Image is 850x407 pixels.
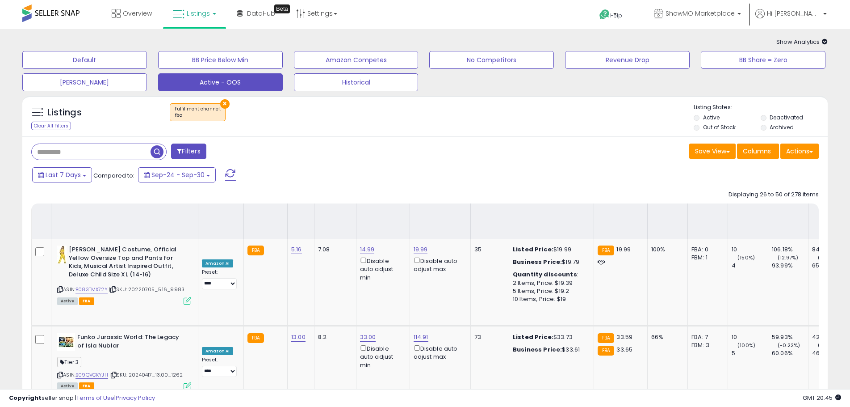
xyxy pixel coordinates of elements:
[755,9,827,29] a: Hi [PERSON_NAME]
[743,147,771,156] span: Columns
[429,51,554,69] button: No Competitors
[513,333,553,341] b: Listed Price:
[770,114,803,121] label: Deactivated
[247,9,275,18] span: DataHub
[294,73,419,91] button: Historical
[247,246,264,255] small: FBA
[770,123,794,131] label: Archived
[291,245,302,254] a: 5.16
[772,349,808,357] div: 60.06%
[32,167,92,182] button: Last 7 Days
[513,279,587,287] div: 2 Items, Price: $19.39
[737,144,779,159] button: Columns
[513,245,553,254] b: Listed Price:
[274,4,290,13] div: Tooltip anchor
[513,287,587,295] div: 5 Items, Price: $19.2
[818,342,840,349] small: (-6.83%)
[776,38,828,46] span: Show Analytics
[778,342,800,349] small: (-0.22%)
[691,246,721,254] div: FBA: 0
[75,371,108,379] a: B09QVCKYJH
[616,245,631,254] span: 19.99
[732,333,768,341] div: 10
[767,9,821,18] span: Hi [PERSON_NAME]
[513,346,587,354] div: $33.61
[22,73,147,91] button: [PERSON_NAME]
[57,246,191,304] div: ASIN:
[79,297,94,305] span: FBA
[474,333,502,341] div: 73
[360,245,375,254] a: 14.99
[737,342,755,349] small: (100%)
[513,345,562,354] b: Business Price:
[9,394,42,402] strong: Copyright
[780,144,819,159] button: Actions
[109,286,184,293] span: | SKU: 20220705_5.16_9983
[812,262,848,270] div: 65.29%
[202,347,233,355] div: Amazon AI
[93,171,134,180] span: Compared to:
[22,51,147,69] button: Default
[691,254,721,262] div: FBM: 1
[513,258,587,266] div: $19.79
[703,123,736,131] label: Out of Stock
[513,246,587,254] div: $19.99
[187,9,210,18] span: Listings
[729,191,819,199] div: Displaying 26 to 50 of 278 items
[513,333,587,341] div: $33.73
[75,286,108,293] a: B083TMX72Y
[69,246,177,281] b: [PERSON_NAME] Costume, Official Yellow Oversize Top and Pants for Kids, Musical Artist Inspired O...
[47,106,82,119] h5: Listings
[513,295,587,303] div: 10 Items, Price: $19
[116,394,155,402] a: Privacy Policy
[294,51,419,69] button: Amazon Competes
[772,262,808,270] div: 93.99%
[247,333,264,343] small: FBA
[414,245,428,254] a: 19.99
[598,246,614,255] small: FBA
[414,333,428,342] a: 114.91
[109,371,183,378] span: | SKU: 20240417_13.00_1262
[9,394,155,403] div: seller snap | |
[360,343,403,369] div: Disable auto adjust min
[57,357,81,367] span: Tier 3
[812,333,848,341] div: 42.86%
[202,259,233,267] div: Amazon AI
[513,271,587,279] div: :
[818,254,836,261] small: (29.1%)
[732,246,768,254] div: 10
[691,341,721,349] div: FBM: 3
[565,51,690,69] button: Revenue Drop
[772,333,808,341] div: 59.93%
[651,333,681,341] div: 66%
[732,349,768,357] div: 5
[666,9,735,18] span: ShowMO Marketplace
[732,262,768,270] div: 4
[598,346,614,356] small: FBA
[812,246,848,254] div: 84.29%
[175,112,221,119] div: fba
[57,333,75,351] img: 51n+R71cnWL._SL40_.jpg
[360,256,403,282] div: Disable auto adjust min
[138,167,216,182] button: Sep-24 - Sep-30
[694,103,828,112] p: Listing States:
[513,270,577,279] b: Quantity discounts
[803,394,841,402] span: 2025-10-8 20:45 GMT
[318,333,349,341] div: 8.2
[778,254,798,261] small: (12.97%)
[291,333,306,342] a: 13.00
[77,333,186,352] b: Funko Jurassic World: The Legacy of Isla Nublar
[737,254,755,261] small: (150%)
[318,246,349,254] div: 7.08
[616,333,632,341] span: 33.59
[513,258,562,266] b: Business Price:
[689,144,736,159] button: Save View
[123,9,152,18] span: Overview
[691,333,721,341] div: FBA: 7
[592,2,640,29] a: Help
[175,106,221,119] span: Fulfillment channel :
[812,349,848,357] div: 46%
[598,333,614,343] small: FBA
[158,51,283,69] button: BB Price Below Min
[651,246,681,254] div: 100%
